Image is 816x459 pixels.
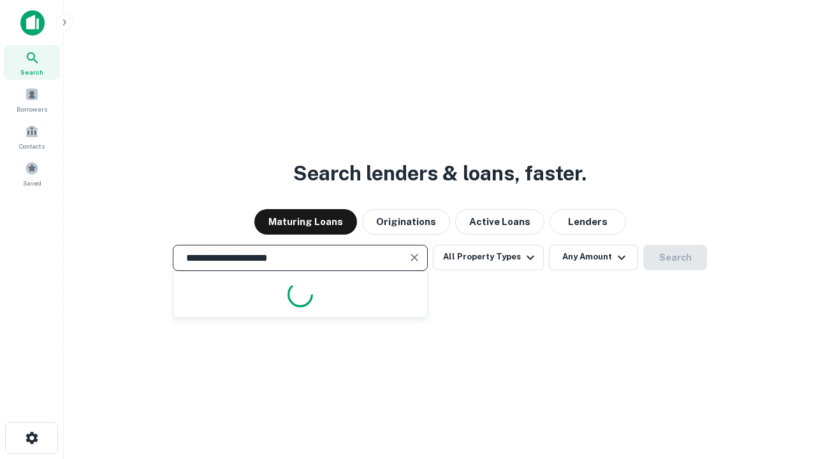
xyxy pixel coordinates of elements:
[752,316,816,377] iframe: Chat Widget
[550,209,626,235] button: Lenders
[455,209,544,235] button: Active Loans
[549,245,638,270] button: Any Amount
[19,141,45,151] span: Contacts
[4,156,60,191] a: Saved
[4,45,60,80] a: Search
[362,209,450,235] button: Originations
[23,178,41,188] span: Saved
[20,10,45,36] img: capitalize-icon.png
[20,67,43,77] span: Search
[4,82,60,117] a: Borrowers
[4,119,60,154] a: Contacts
[405,249,423,266] button: Clear
[293,158,586,189] h3: Search lenders & loans, faster.
[433,245,544,270] button: All Property Types
[254,209,357,235] button: Maturing Loans
[17,104,47,114] span: Borrowers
